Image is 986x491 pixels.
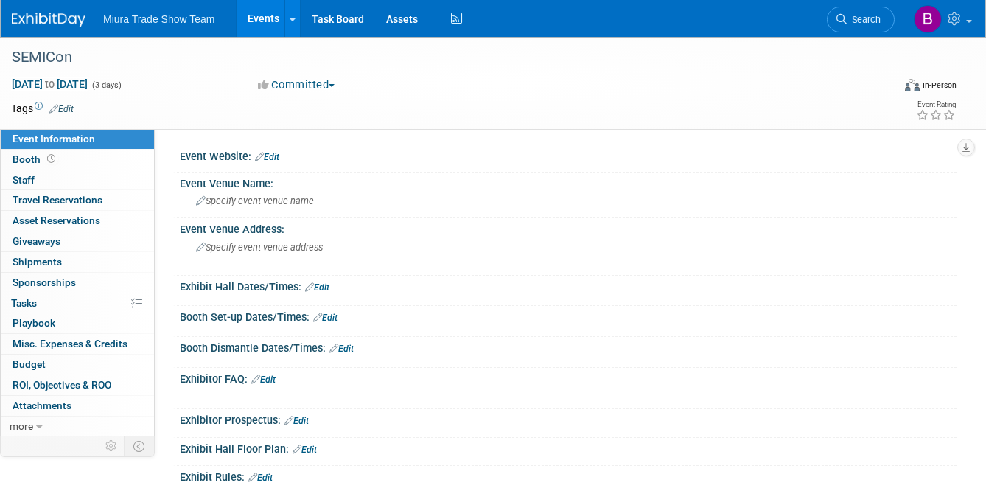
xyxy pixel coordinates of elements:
[99,436,125,456] td: Personalize Event Tab Strip
[13,256,62,268] span: Shipments
[255,152,279,162] a: Edit
[293,445,317,455] a: Edit
[91,80,122,90] span: (3 days)
[1,396,154,416] a: Attachments
[180,438,957,457] div: Exhibit Hall Floor Plan:
[1,334,154,354] a: Misc. Expenses & Credits
[180,466,957,485] div: Exhibit Rules:
[44,153,58,164] span: Booth not reserved yet
[103,13,214,25] span: Miura Trade Show Team
[12,13,85,27] img: ExhibitDay
[13,235,60,247] span: Giveaways
[196,195,314,206] span: Specify event venue name
[43,78,57,90] span: to
[817,77,957,99] div: Event Format
[125,436,155,456] td: Toggle Event Tabs
[13,358,46,370] span: Budget
[1,150,154,170] a: Booth
[13,215,100,226] span: Asset Reservations
[922,80,957,91] div: In-Person
[1,129,154,149] a: Event Information
[905,79,920,91] img: Format-Inperson.png
[914,5,942,33] img: Brittany Jordan
[13,174,35,186] span: Staff
[180,276,957,295] div: Exhibit Hall Dates/Times:
[284,416,309,426] a: Edit
[49,104,74,114] a: Edit
[180,218,957,237] div: Event Venue Address:
[1,231,154,251] a: Giveaways
[13,379,111,391] span: ROI, Objectives & ROO
[329,344,354,354] a: Edit
[13,276,76,288] span: Sponsorships
[847,14,881,25] span: Search
[13,317,55,329] span: Playbook
[180,337,957,356] div: Booth Dismantle Dates/Times:
[827,7,895,32] a: Search
[1,252,154,272] a: Shipments
[1,355,154,375] a: Budget
[253,77,340,93] button: Committed
[1,313,154,333] a: Playbook
[13,338,127,349] span: Misc. Expenses & Credits
[180,173,957,191] div: Event Venue Name:
[180,306,957,325] div: Booth Set-up Dates/Times:
[313,313,338,323] a: Edit
[1,170,154,190] a: Staff
[1,375,154,395] a: ROI, Objectives & ROO
[251,375,276,385] a: Edit
[248,473,273,483] a: Edit
[11,77,88,91] span: [DATE] [DATE]
[305,282,329,293] a: Edit
[7,44,876,71] div: SEMICon
[196,242,323,253] span: Specify event venue address
[1,190,154,210] a: Travel Reservations
[11,101,74,116] td: Tags
[180,409,957,428] div: Exhibitor Prospectus:
[10,420,33,432] span: more
[11,297,37,309] span: Tasks
[1,293,154,313] a: Tasks
[1,273,154,293] a: Sponsorships
[1,417,154,436] a: more
[13,133,95,144] span: Event Information
[13,194,102,206] span: Travel Reservations
[13,153,58,165] span: Booth
[1,211,154,231] a: Asset Reservations
[916,101,956,108] div: Event Rating
[180,368,957,387] div: Exhibitor FAQ:
[180,145,957,164] div: Event Website:
[13,400,71,411] span: Attachments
